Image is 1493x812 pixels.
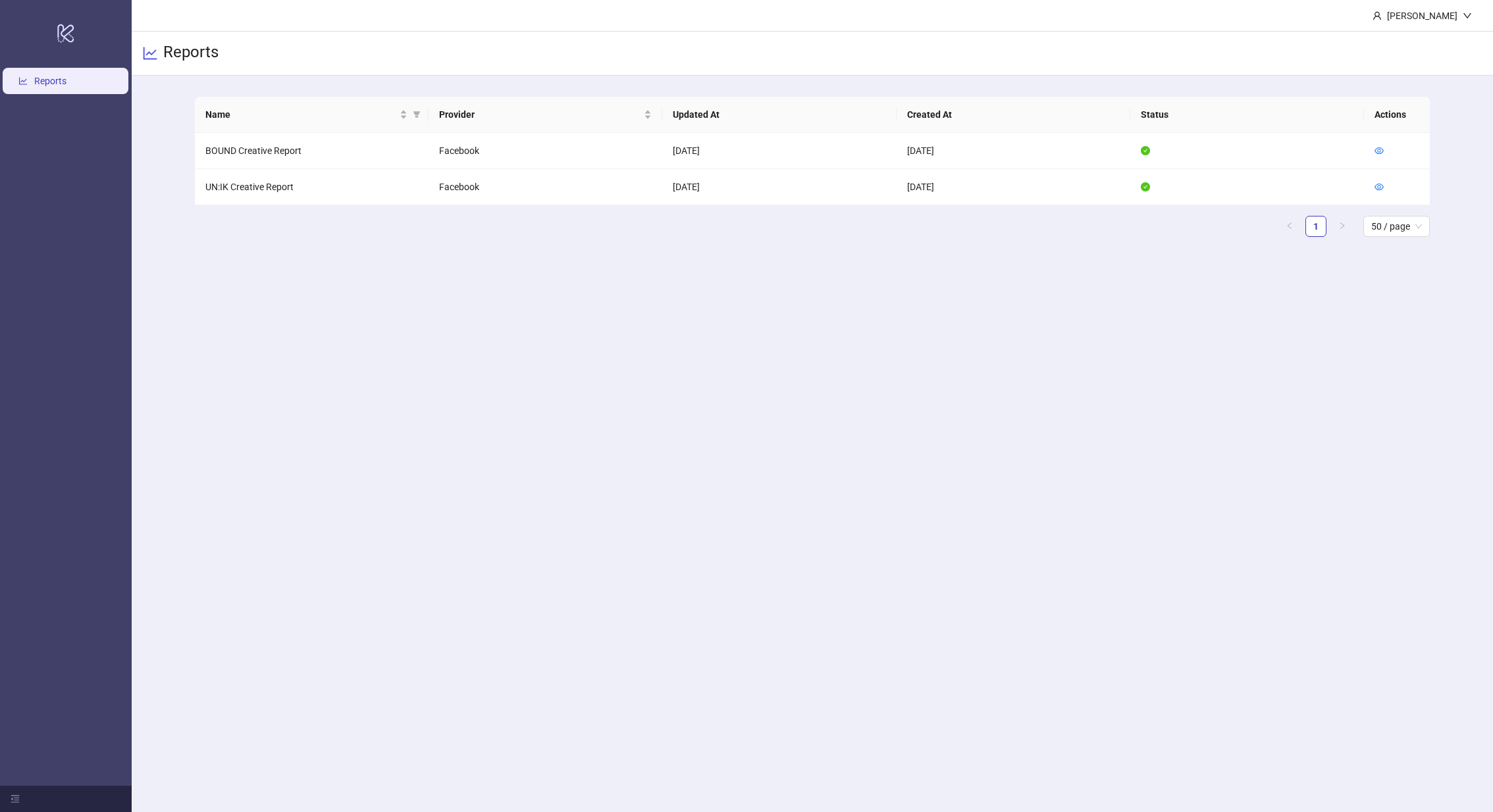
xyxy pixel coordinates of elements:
[429,169,662,205] td: Facebook
[163,42,219,64] h3: Reports
[1305,216,1326,237] li: 1
[1130,97,1364,133] th: Status
[1141,182,1150,191] span: check-circle
[897,133,1130,169] td: [DATE]
[1371,216,1422,236] span: 50 / page
[429,133,662,169] td: Facebook
[1375,182,1384,191] span: eye
[34,76,66,86] a: Reports
[1141,146,1150,155] span: check-circle
[1338,222,1346,230] span: right
[11,794,20,803] span: menu-fold
[1375,182,1384,192] a: eye
[142,45,158,61] span: line-chart
[1364,97,1430,133] th: Actions
[1306,216,1326,236] a: 1
[1373,11,1382,20] span: user
[897,97,1130,133] th: Created At
[1332,216,1353,237] li: Next Page
[662,169,896,205] td: [DATE]
[195,169,429,205] td: UN:IK Creative Report
[413,111,421,118] span: filter
[410,105,423,124] span: filter
[1363,216,1430,237] div: Page Size
[662,133,896,169] td: [DATE]
[195,97,429,133] th: Name
[1375,145,1384,156] a: eye
[1286,222,1294,230] span: left
[1279,216,1300,237] li: Previous Page
[662,97,896,133] th: Updated At
[1463,11,1472,20] span: down
[1332,216,1353,237] button: right
[897,169,1130,205] td: [DATE]
[205,107,397,122] span: Name
[195,133,429,169] td: BOUND Creative Report
[439,107,641,122] span: Provider
[429,97,662,133] th: Provider
[1375,146,1384,155] span: eye
[1382,9,1463,23] div: [PERSON_NAME]
[1279,216,1300,237] button: left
